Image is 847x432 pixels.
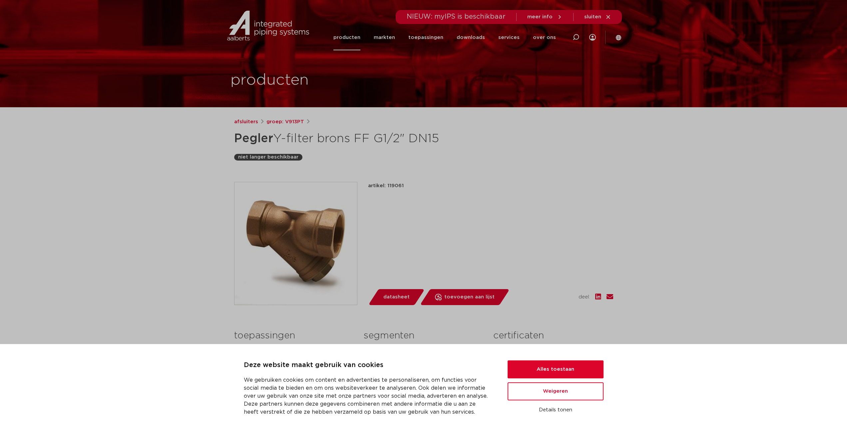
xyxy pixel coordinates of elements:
p: We gebruiken cookies om content en advertenties te personaliseren, om functies voor social media ... [244,376,492,416]
a: meer info [527,14,563,20]
button: Details tonen [508,404,604,416]
a: toepassingen [408,25,443,50]
a: sluiten [584,14,611,20]
span: toevoegen aan lijst [444,292,495,302]
a: services [498,25,520,50]
strong: Pegler [234,133,273,145]
span: deel: [579,293,590,301]
a: over ons [533,25,556,50]
p: Deze website maakt gebruik van cookies [244,360,492,371]
nav: Menu [333,25,556,50]
p: niet langer beschikbaar [238,153,298,161]
span: meer info [527,14,553,19]
img: Product Image for Pegler Y-filter brons FF G1/2" DN15 [234,182,357,305]
h3: segmenten [364,329,483,342]
a: afsluiters [234,118,258,126]
a: downloads [457,25,485,50]
span: datasheet [383,292,410,302]
a: markten [374,25,395,50]
h3: certificaten [493,329,613,342]
span: sluiten [584,14,601,19]
h1: Y-filter brons FF G1/2" DN15 [234,129,484,149]
a: producten [333,25,360,50]
a: datasheet [368,289,425,305]
h1: producten [230,70,309,91]
a: groep: V913PT [266,118,304,126]
button: Alles toestaan [508,360,604,378]
h3: toepassingen [234,329,354,342]
button: Weigeren [508,382,604,400]
p: artikel: 119061 [368,182,404,190]
span: NIEUW: myIPS is beschikbaar [407,13,506,20]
